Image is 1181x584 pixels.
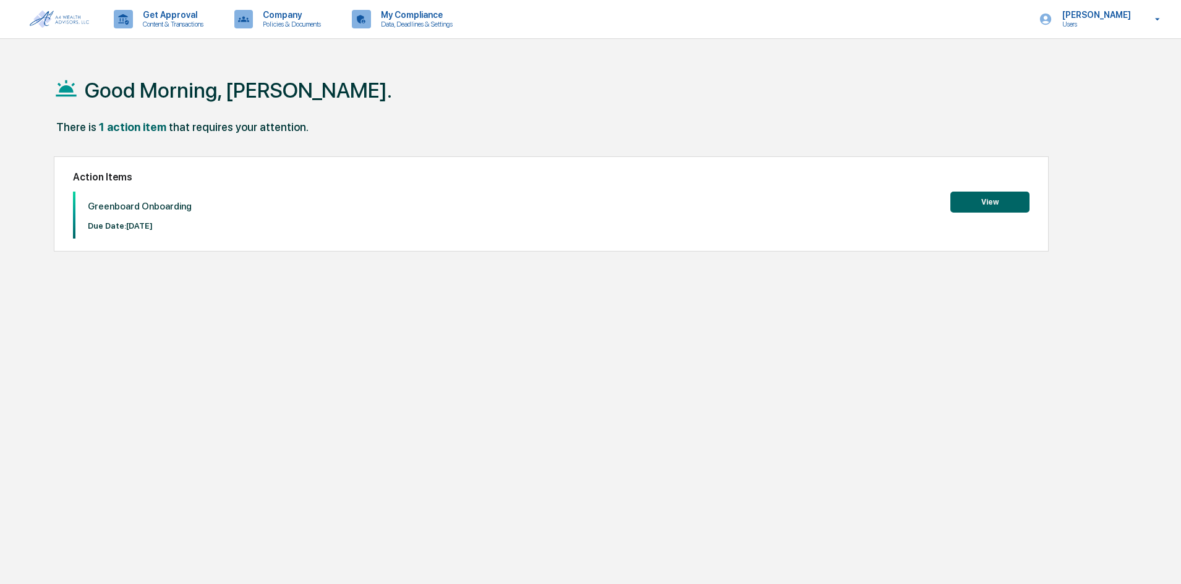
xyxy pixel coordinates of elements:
[85,78,392,103] h1: Good Morning, [PERSON_NAME].
[253,20,327,28] p: Policies & Documents
[371,20,459,28] p: Data, Deadlines & Settings
[1052,10,1137,20] p: [PERSON_NAME]
[88,221,192,231] p: Due Date: [DATE]
[1052,20,1137,28] p: Users
[253,10,327,20] p: Company
[169,121,309,133] div: that requires your attention.
[56,121,96,133] div: There is
[73,171,1030,183] h2: Action Items
[30,11,89,28] img: logo
[88,201,192,212] p: Greenboard Onboarding
[950,192,1030,213] button: View
[99,121,166,133] div: 1 action item
[133,20,210,28] p: Content & Transactions
[133,10,210,20] p: Get Approval
[950,195,1030,207] a: View
[371,10,459,20] p: My Compliance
